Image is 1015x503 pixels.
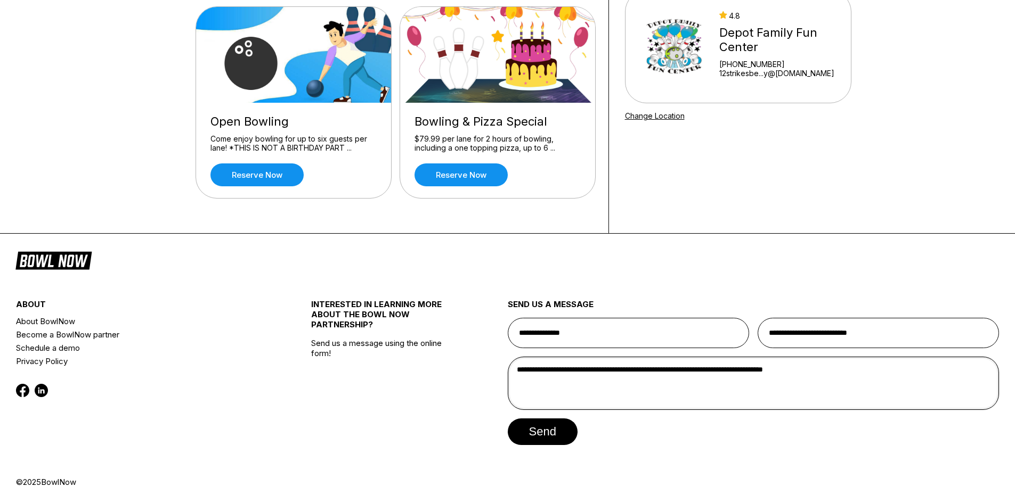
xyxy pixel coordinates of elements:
[210,114,377,129] div: Open Bowling
[415,114,581,129] div: Bowling & Pizza Special
[639,7,710,87] img: Depot Family Fun Center
[400,7,596,103] img: Bowling & Pizza Special
[719,60,843,69] div: [PHONE_NUMBER]
[311,299,459,338] div: INTERESTED IN LEARNING MORE ABOUT THE BOWL NOW PARTNERSHIP?
[16,299,262,315] div: about
[311,276,459,477] div: Send us a message using the online form!
[415,163,508,186] a: Reserve now
[719,11,843,20] div: 4.8
[210,134,377,153] div: Come enjoy bowling for up to six guests per lane! *THIS IS NOT A BIRTHDAY PART ...
[625,111,685,120] a: Change Location
[719,69,843,78] a: 12strikesbe...y@[DOMAIN_NAME]
[196,7,392,103] img: Open Bowling
[16,341,262,354] a: Schedule a demo
[719,26,843,54] div: Depot Family Fun Center
[508,418,578,445] button: send
[16,477,999,487] div: © 2025 BowlNow
[508,299,1000,318] div: send us a message
[16,315,262,328] a: About BowlNow
[16,328,262,341] a: Become a BowlNow partner
[415,134,581,153] div: $79.99 per lane for 2 hours of bowling, including a one topping pizza, up to 6 ...
[210,163,304,186] a: Reserve now
[16,354,262,368] a: Privacy Policy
